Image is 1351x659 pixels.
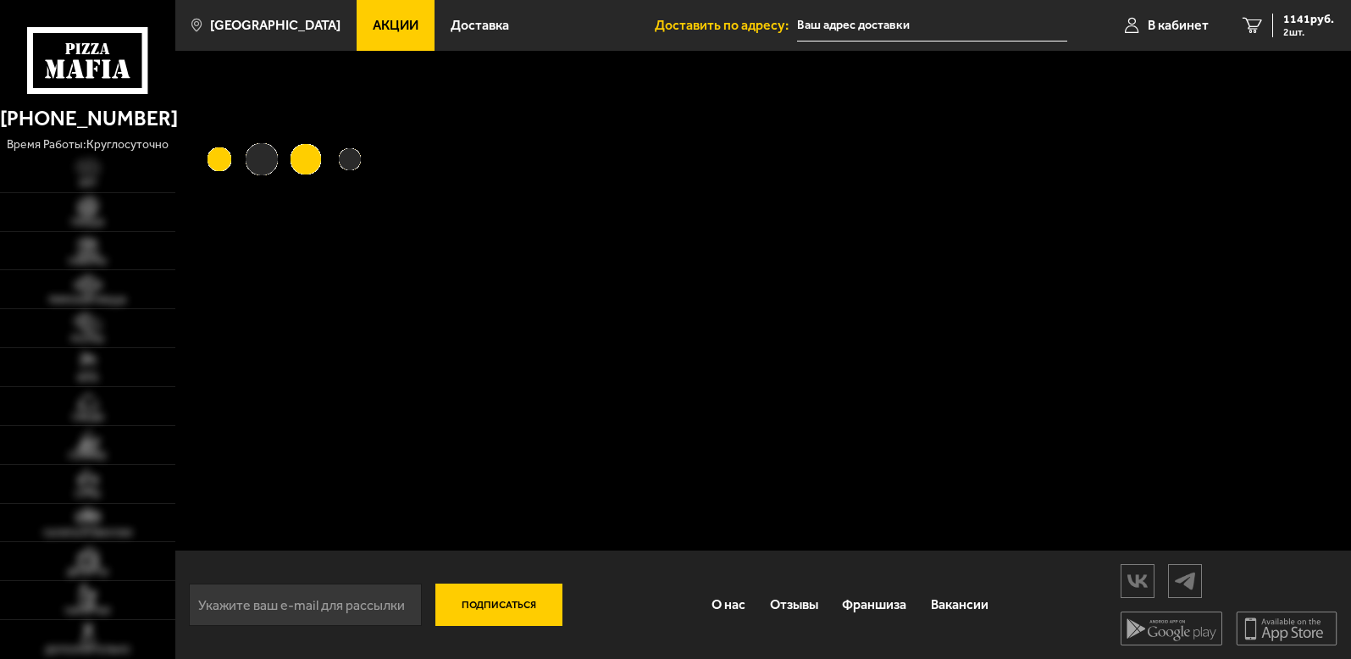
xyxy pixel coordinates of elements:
[189,584,422,626] input: Укажите ваш e-mail для рассылки
[210,19,341,32] span: [GEOGRAPHIC_DATA]
[175,51,392,268] img: Loading
[373,19,418,32] span: Акции
[1283,14,1334,25] span: 1141 руб.
[757,582,830,628] a: Отзывы
[1169,566,1201,595] img: tg
[830,582,919,628] a: Франшиза
[797,10,1067,42] span: Фаянсовая улица, 22к4Д
[797,10,1067,42] input: Ваш адрес доставки
[451,19,509,32] span: Доставка
[1148,19,1209,32] span: В кабинет
[435,584,562,626] button: Подписаться
[700,582,758,628] a: О нас
[1121,566,1154,595] img: vk
[655,19,797,32] span: Доставить по адресу:
[919,582,1001,628] a: Вакансии
[1283,27,1334,37] span: 2 шт.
